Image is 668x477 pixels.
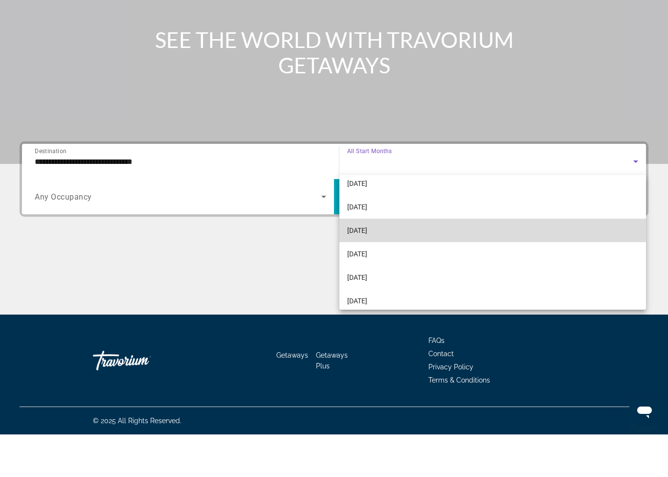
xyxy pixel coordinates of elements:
span: [DATE] [347,267,367,279]
span: [DATE] [347,220,367,232]
span: [DATE] [347,244,367,255]
span: [DATE] [347,338,367,349]
span: [DATE] [347,291,367,302]
span: [DATE] [347,314,367,326]
iframe: Button to launch messaging window [629,438,660,469]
